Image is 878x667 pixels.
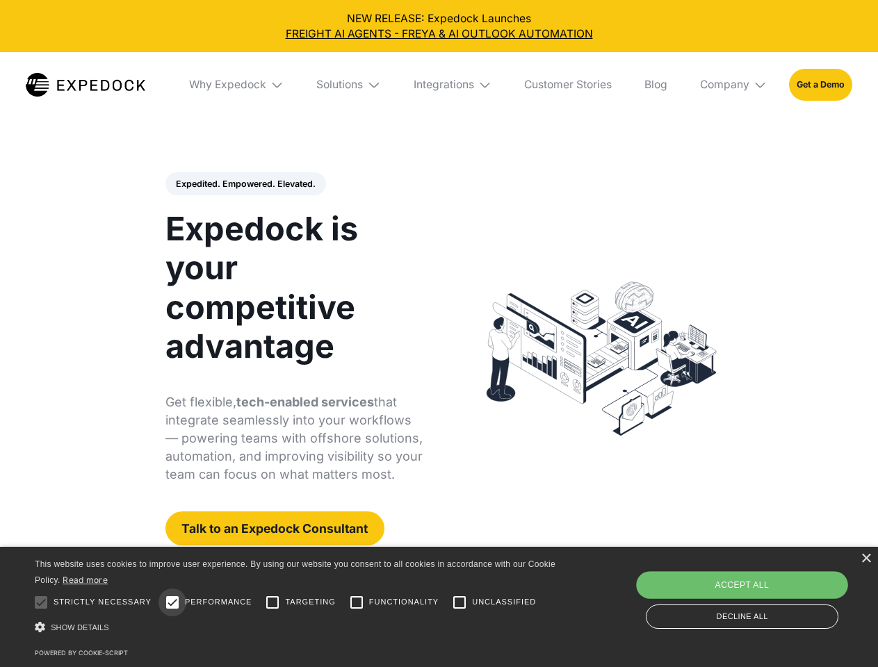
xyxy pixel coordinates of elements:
[633,52,678,117] a: Blog
[700,78,749,92] div: Company
[689,52,778,117] div: Company
[165,511,384,545] a: Talk to an Expedock Consultant
[54,596,152,608] span: Strictly necessary
[51,623,109,632] span: Show details
[306,52,392,117] div: Solutions
[236,395,374,409] strong: tech-enabled services
[789,69,852,100] a: Get a Demo
[11,26,868,42] a: FREIGHT AI AGENTS - FREYA & AI OUTLOOK AUTOMATION
[316,78,363,92] div: Solutions
[11,11,868,42] div: NEW RELEASE: Expedock Launches
[63,575,108,585] a: Read more
[165,209,423,365] h1: Expedock is your competitive advantage
[472,596,536,608] span: Unclassified
[513,52,622,117] a: Customer Stories
[178,52,295,117] div: Why Expedock
[369,596,439,608] span: Functionality
[35,618,560,637] div: Show details
[165,393,423,484] p: Get flexible, that integrate seamlessly into your workflows — powering teams with offshore soluti...
[403,52,503,117] div: Integrations
[647,517,878,667] iframe: Chat Widget
[285,596,335,608] span: Targeting
[636,571,847,599] div: Accept all
[35,559,555,585] span: This website uses cookies to improve user experience. By using our website you consent to all coo...
[185,596,252,608] span: Performance
[35,649,128,657] a: Powered by cookie-script
[189,78,266,92] div: Why Expedock
[414,78,474,92] div: Integrations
